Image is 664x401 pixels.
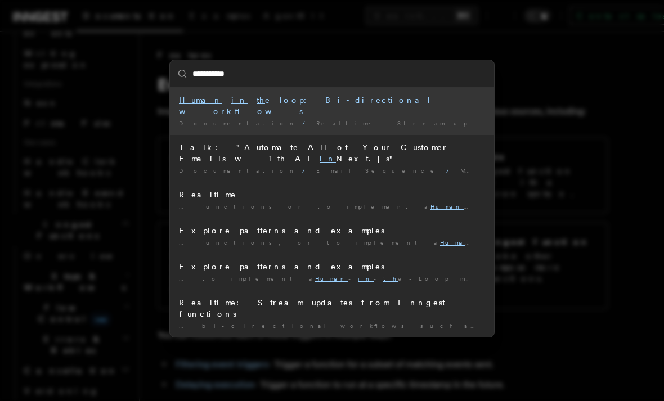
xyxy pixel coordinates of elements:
mark: Human [430,203,477,210]
div: … to implement a - - e-Loop mechanism. Was is … [179,274,485,283]
div: Realtime [179,189,485,200]
div: … bi-directional workflows such as - - e-Loop. Use … [179,322,485,330]
div: Talk: "Automate All of Your Customer Emails with AI Next.js" [179,142,485,164]
div: … functions or to implement a e Loop mechanism. [179,202,485,211]
span: Email Sequence [316,167,442,174]
span: / [302,120,312,127]
mark: th [257,96,265,105]
mark: in [231,96,248,105]
span: Documentation [179,167,298,174]
div: Explore patterns and examples [179,225,485,236]
mark: in [358,275,374,282]
div: Explore patterns and examples [179,261,485,272]
div: … functions, or to implement a - - e-Loop mechanism. [179,238,485,247]
span: Documentation [179,120,298,127]
mark: Human [315,275,348,282]
span: / [446,167,456,174]
mark: Human [179,96,222,105]
div: Realtime: Stream updates from Inngest functions [179,297,485,319]
mark: th [383,275,398,282]
span: More context [460,167,573,174]
mark: in [320,154,336,163]
mark: in [483,239,499,246]
mark: in [473,203,489,210]
span: / [302,167,312,174]
mark: Human [440,239,479,246]
div: e loop: Bi-directional workflows [179,94,485,117]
